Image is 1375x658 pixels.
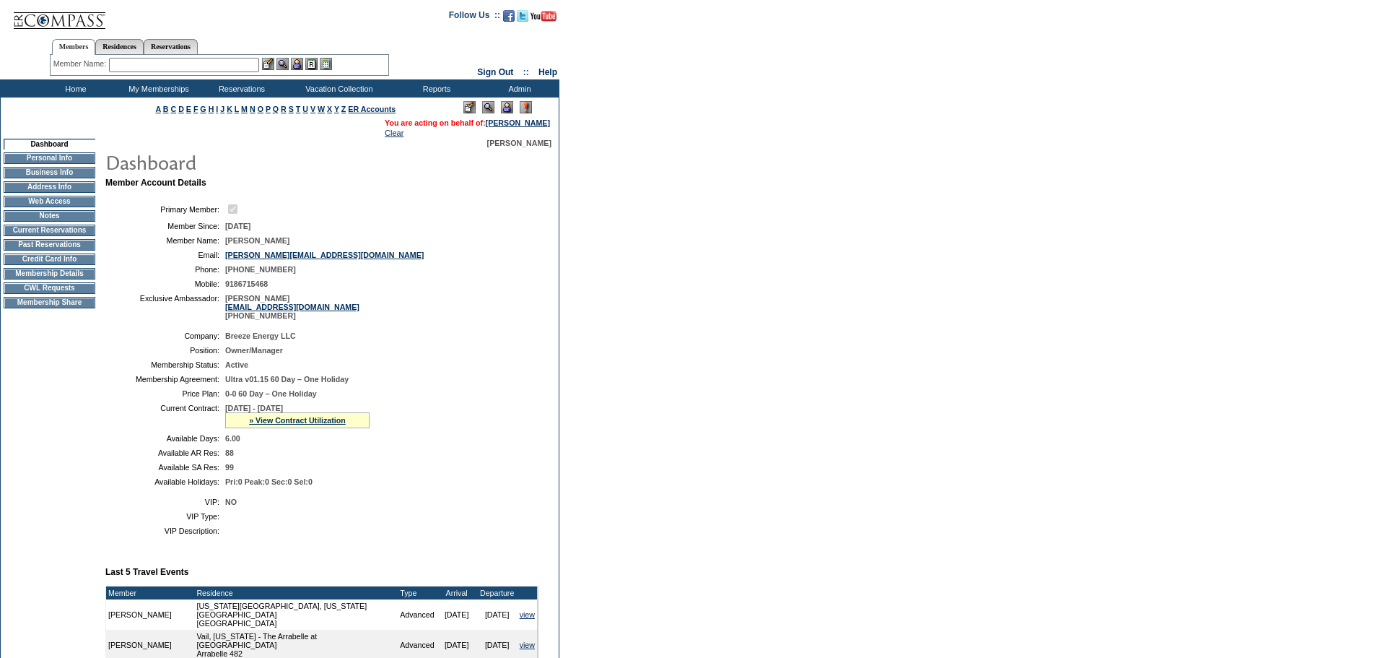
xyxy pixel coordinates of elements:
img: View Mode [482,101,494,113]
img: b_edit.gif [262,58,274,70]
a: Y [334,105,339,113]
img: Reservations [305,58,318,70]
a: B [163,105,169,113]
a: [PERSON_NAME] [486,118,550,127]
td: Membership Agreement: [111,375,219,384]
a: I [216,105,218,113]
a: X [327,105,332,113]
td: Arrival [437,586,477,599]
a: view [520,610,535,619]
td: Vacation Collection [281,79,393,98]
a: U [302,105,308,113]
a: Residences [95,39,144,54]
td: Notes [4,210,95,222]
a: W [318,105,325,113]
span: :: [523,67,529,77]
span: NO [225,498,237,506]
span: Active [225,360,248,369]
span: [PERSON_NAME] [487,139,551,147]
td: Admin [476,79,559,98]
td: Business Info [4,167,95,178]
td: Mobile: [111,280,219,288]
div: Member Name: [53,58,109,70]
img: View [276,58,289,70]
td: Available Days: [111,434,219,443]
td: VIP: [111,498,219,506]
a: ER Accounts [348,105,396,113]
a: Help [538,67,557,77]
span: Owner/Manager [225,346,283,355]
td: Exclusive Ambassador: [111,294,219,320]
a: Subscribe to our YouTube Channel [531,14,556,23]
a: Sign Out [477,67,513,77]
td: VIP Type: [111,512,219,521]
a: N [250,105,256,113]
span: [PERSON_NAME] [PHONE_NUMBER] [225,294,359,320]
td: Phone: [111,265,219,274]
td: [PERSON_NAME] [106,599,194,630]
span: Ultra v01.15 60 Day – One Holiday [225,375,349,384]
td: Membership Details [4,268,95,280]
img: pgTtlDashboard.gif [105,147,393,176]
td: Dashboard [4,139,95,150]
img: b_calculator.gif [320,58,332,70]
img: Log Concern/Member Elevation [520,101,532,113]
a: T [296,105,301,113]
a: K [227,105,232,113]
a: R [281,105,287,113]
span: [PERSON_NAME] [225,236,289,245]
img: Impersonate [291,58,303,70]
a: V [310,105,315,113]
td: Reports [393,79,476,98]
td: Home [32,79,115,98]
b: Last 5 Travel Events [105,567,188,577]
img: Become our fan on Facebook [503,10,515,22]
td: Available Holidays: [111,477,219,486]
a: Clear [385,129,403,137]
span: You are acting on behalf of: [385,118,550,127]
td: Member Since: [111,222,219,230]
a: E [186,105,191,113]
a: L [235,105,239,113]
span: Pri:0 Peak:0 Sec:0 Sel:0 [225,477,313,486]
a: view [520,641,535,649]
a: Become our fan on Facebook [503,14,515,23]
td: Address Info [4,181,95,193]
a: Follow us on Twitter [517,14,528,23]
td: Member [106,586,194,599]
td: CWL Requests [4,282,95,294]
td: Email: [111,251,219,259]
td: Membership Status: [111,360,219,369]
td: Current Reservations [4,225,95,236]
a: F [193,105,198,113]
a: [PERSON_NAME][EMAIL_ADDRESS][DOMAIN_NAME] [225,251,424,259]
span: 88 [225,449,234,457]
td: Residence [194,586,398,599]
td: Type [398,586,436,599]
a: G [200,105,206,113]
td: Available SA Res: [111,463,219,472]
span: 9186715468 [225,280,268,288]
a: S [289,105,294,113]
td: Credit Card Info [4,254,95,265]
a: Reservations [144,39,198,54]
td: Available AR Res: [111,449,219,457]
a: D [178,105,184,113]
td: Departure [477,586,518,599]
a: [EMAIL_ADDRESS][DOMAIN_NAME] [225,303,359,311]
a: A [156,105,161,113]
td: Personal Info [4,152,95,164]
td: Membership Share [4,297,95,308]
td: My Memberships [115,79,198,98]
span: 0-0 60 Day – One Holiday [225,389,317,398]
td: [DATE] [477,599,518,630]
td: Position: [111,346,219,355]
img: Impersonate [501,101,513,113]
td: Advanced [398,599,436,630]
td: Member Name: [111,236,219,245]
span: [DATE] [225,222,250,230]
img: Subscribe to our YouTube Channel [531,11,556,22]
td: Primary Member: [111,202,219,216]
td: Reservations [198,79,281,98]
a: O [258,105,263,113]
